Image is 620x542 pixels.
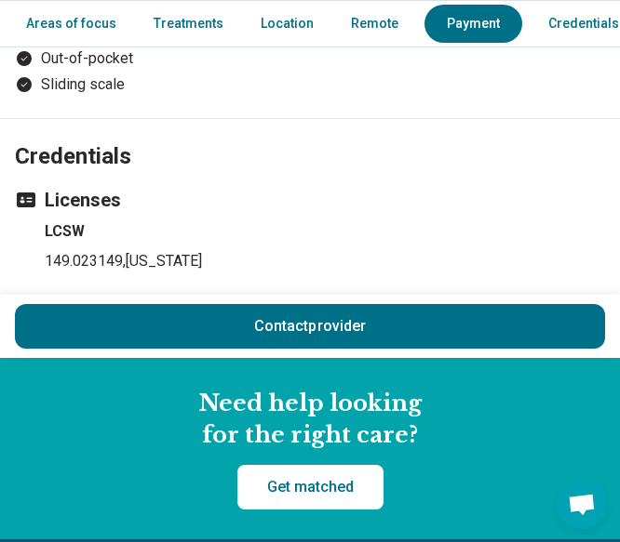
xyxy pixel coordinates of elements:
h2: Need help looking for the right care? [15,388,605,450]
div: Open chat [557,479,607,529]
a: Location [249,5,325,43]
a: Areas of focus [4,5,128,43]
li: Out-of-pocket [15,47,605,70]
h3: Licenses [15,187,605,213]
p: 149.023149 [45,250,605,272]
li: Sliding scale [15,73,605,96]
a: Payment [425,5,522,43]
a: Get matched [237,465,384,509]
span: , [US_STATE] [123,252,202,270]
h4: LCSW [45,220,605,243]
h2: Credentials [15,97,605,173]
a: Treatments [142,5,235,43]
a: Remote [340,5,410,43]
button: Contactprovider [15,304,605,349]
